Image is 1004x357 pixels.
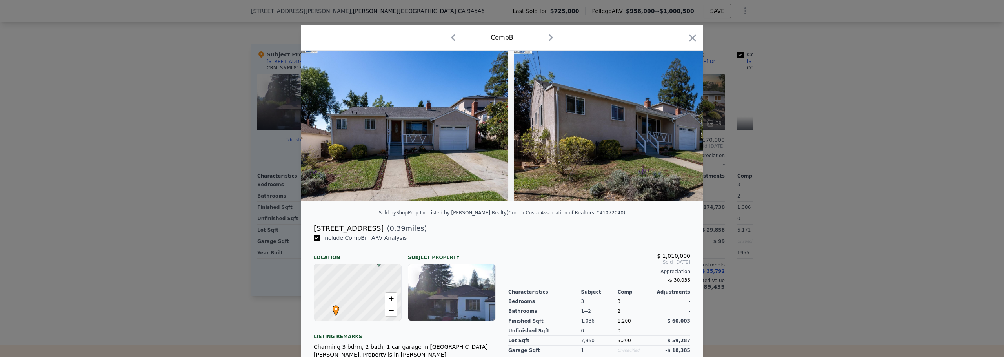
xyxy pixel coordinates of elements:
[514,51,781,201] img: Property Img
[508,316,581,326] div: Finished Sqft
[617,338,631,343] span: 5,200
[508,289,581,295] div: Characteristics
[581,306,618,316] div: 1 → 2
[665,318,690,324] span: -$ 60,003
[314,327,496,340] div: Listing remarks
[617,299,620,304] span: 3
[508,326,581,336] div: Unfinished Sqft
[581,326,618,336] div: 0
[378,210,428,216] div: Sold by ShopProp Inc .
[508,268,690,275] div: Appreciation
[385,304,397,316] a: Zoom out
[408,248,496,261] div: Subject Property
[385,293,397,304] a: Zoom in
[314,248,402,261] div: Location
[654,289,690,295] div: Adjustments
[581,316,618,326] div: 1,036
[581,289,618,295] div: Subject
[665,348,690,353] span: -$ 18,385
[390,224,406,232] span: 0.39
[654,326,690,336] div: -
[581,346,618,355] div: 1
[491,33,513,42] div: Comp B
[428,210,625,216] div: Listed by [PERSON_NAME] Realty (Contra Costa Association of Realtors #41072040)
[617,328,620,333] span: 0
[668,277,690,283] span: -$ 30,036
[314,223,384,234] div: [STREET_ADDRESS]
[331,303,341,315] span: •
[508,336,581,346] div: Lot Sqft
[508,259,690,265] span: Sold [DATE]
[508,346,581,355] div: Garage Sqft
[331,305,335,310] div: •
[667,338,690,343] span: $ 59,287
[384,223,427,234] span: ( miles)
[617,318,631,324] span: 1,200
[581,336,618,346] div: 7,950
[508,306,581,316] div: Bathrooms
[657,253,690,259] span: $ 1,010,000
[654,306,690,316] div: -
[581,297,618,306] div: 3
[389,294,394,303] span: +
[320,235,410,241] span: Include Comp B in ARV Analysis
[389,305,394,315] span: −
[617,306,654,316] div: 2
[301,51,508,201] img: Property Img
[617,346,654,355] div: Unspecified
[617,289,654,295] div: Comp
[508,297,581,306] div: Bedrooms
[654,297,690,306] div: -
